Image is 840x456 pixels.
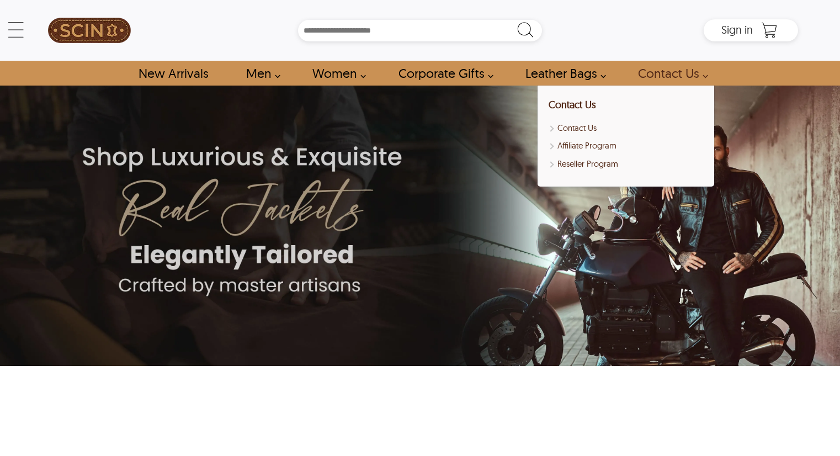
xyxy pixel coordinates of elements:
[300,61,372,86] a: Shop Women Leather Jackets
[233,61,286,86] a: shop men's leather jackets
[758,22,780,39] a: Shopping Cart
[386,61,499,86] a: Shop Leather Corporate Gifts
[549,98,596,111] a: Contact Us
[42,6,136,55] a: SCIN
[549,158,703,171] a: Reseller Program
[126,61,220,86] a: Shop New Arrivals
[625,61,714,86] a: contact-us
[549,140,703,152] a: Affiliate Program
[48,6,131,55] img: SCIN
[721,23,753,36] span: Sign in
[549,122,703,135] a: Contact Us
[513,61,612,86] a: Shop Leather Bags
[721,26,753,35] a: Sign in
